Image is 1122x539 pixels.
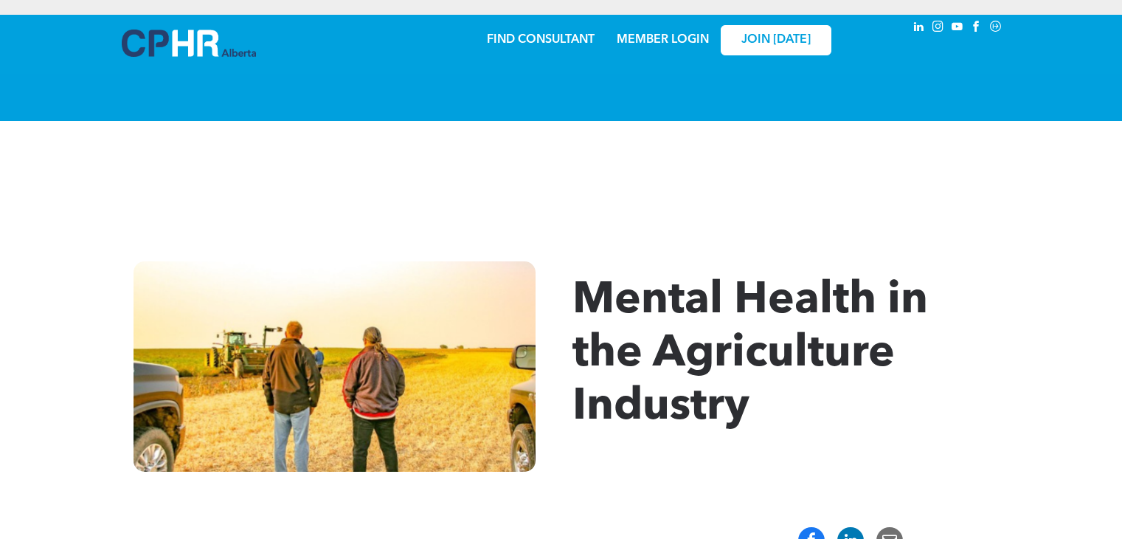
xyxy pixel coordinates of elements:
[741,33,811,47] span: JOIN [DATE]
[487,34,595,46] a: FIND CONSULTANT
[988,18,1004,38] a: Social network
[911,18,927,38] a: linkedin
[969,18,985,38] a: facebook
[572,279,928,430] span: Mental Health in the Agriculture Industry
[949,18,966,38] a: youtube
[930,18,946,38] a: instagram
[122,30,256,57] img: A blue and white logo for cp alberta
[721,25,831,55] a: JOIN [DATE]
[617,34,709,46] a: MEMBER LOGIN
